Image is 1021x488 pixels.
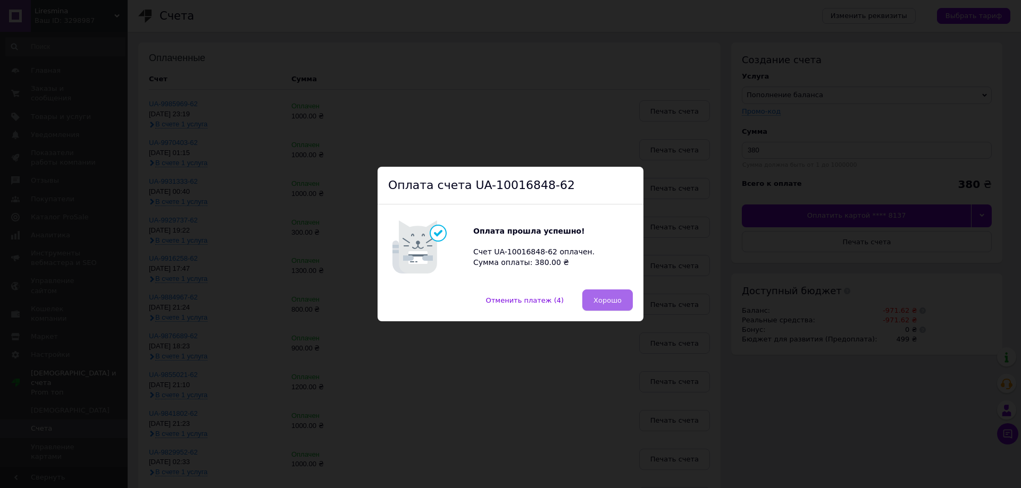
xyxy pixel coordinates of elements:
[473,226,601,268] div: Счет UA-10016848-62 оплачен. Сумма оплаты: 380.00 ₴
[486,296,564,304] span: Отменить платеж (4)
[378,167,643,205] div: Оплата счета UA-10016848-62
[473,227,585,235] b: Оплата прошла успешно!
[582,289,633,311] button: Хорошо
[388,215,473,279] img: Котик говорит: Оплата прошла успешно!
[593,296,622,304] span: Хорошо
[475,289,575,311] button: Отменить платеж (4)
